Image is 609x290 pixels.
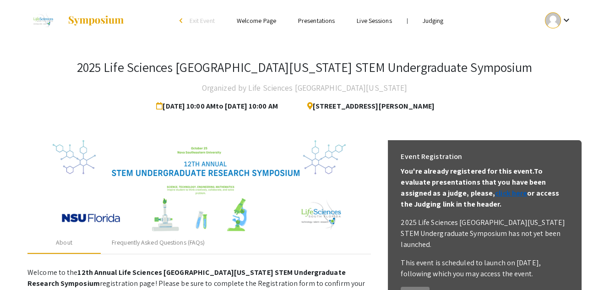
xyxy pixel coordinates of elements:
p: This event is scheduled to launch on [DATE], following which you may access the event. [401,257,568,279]
div: arrow_back_ios [179,18,185,23]
h4: Organized by Life Sciences [GEOGRAPHIC_DATA][US_STATE] [202,79,407,97]
a: 2025 Life Sciences South Florida STEM Undergraduate Symposium [27,9,125,32]
a: Judging [423,16,444,25]
a: Welcome Page [237,16,276,25]
mat-icon: Expand account dropdown [561,15,572,26]
span: [STREET_ADDRESS][PERSON_NAME] [300,97,435,115]
span: Exit Event [190,16,215,25]
img: Symposium by ForagerOne [67,15,125,26]
a: Presentations [298,16,335,25]
div: About [56,238,72,247]
div: Frequently Asked Questions (FAQs) [112,238,205,247]
strong: 12th Annual Life Sciences [GEOGRAPHIC_DATA][US_STATE] STEM Undergraduate Research Symposium [27,268,346,288]
a: Live Sessions [357,16,391,25]
h6: Event Registration [401,148,462,166]
p: 2025 Life Sciences [GEOGRAPHIC_DATA][US_STATE] STEM Undergraduate Symposium has not yet been laun... [401,217,568,250]
li: | [403,16,412,25]
button: Expand account dropdown [535,10,582,31]
a: click here [495,188,527,198]
span: [DATE] 10:00 AM to [DATE] 10:00 AM [156,97,281,115]
img: 2025 Life Sciences South Florida STEM Undergraduate Symposium [27,9,58,32]
p: You're already registered for this event. To evaluate presentations that you have been assigned a... [401,166,568,210]
iframe: Chat [7,249,39,283]
h3: 2025 Life Sciences [GEOGRAPHIC_DATA][US_STATE] STEM Undergraduate Symposium [77,60,533,75]
img: 32153a09-f8cb-4114-bf27-cfb6bc84fc69.png [53,140,346,232]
